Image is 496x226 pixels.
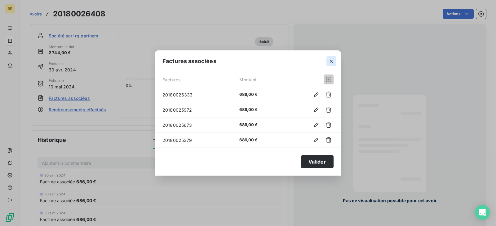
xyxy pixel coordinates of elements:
[239,75,299,84] span: Montant
[475,205,490,220] div: Open Intercom Messenger
[162,57,216,65] span: Factures associées
[162,107,239,113] span: 20180025972
[239,92,258,98] span: 686,00 €
[162,75,239,84] span: Factures
[162,122,239,128] span: 20180025673
[239,107,258,113] span: 686,00 €
[162,92,239,98] span: 20180026333
[239,137,258,143] span: 686,00 €
[239,122,258,128] span: 686,00 €
[162,137,239,143] span: 20180025379
[301,155,334,168] button: Valider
